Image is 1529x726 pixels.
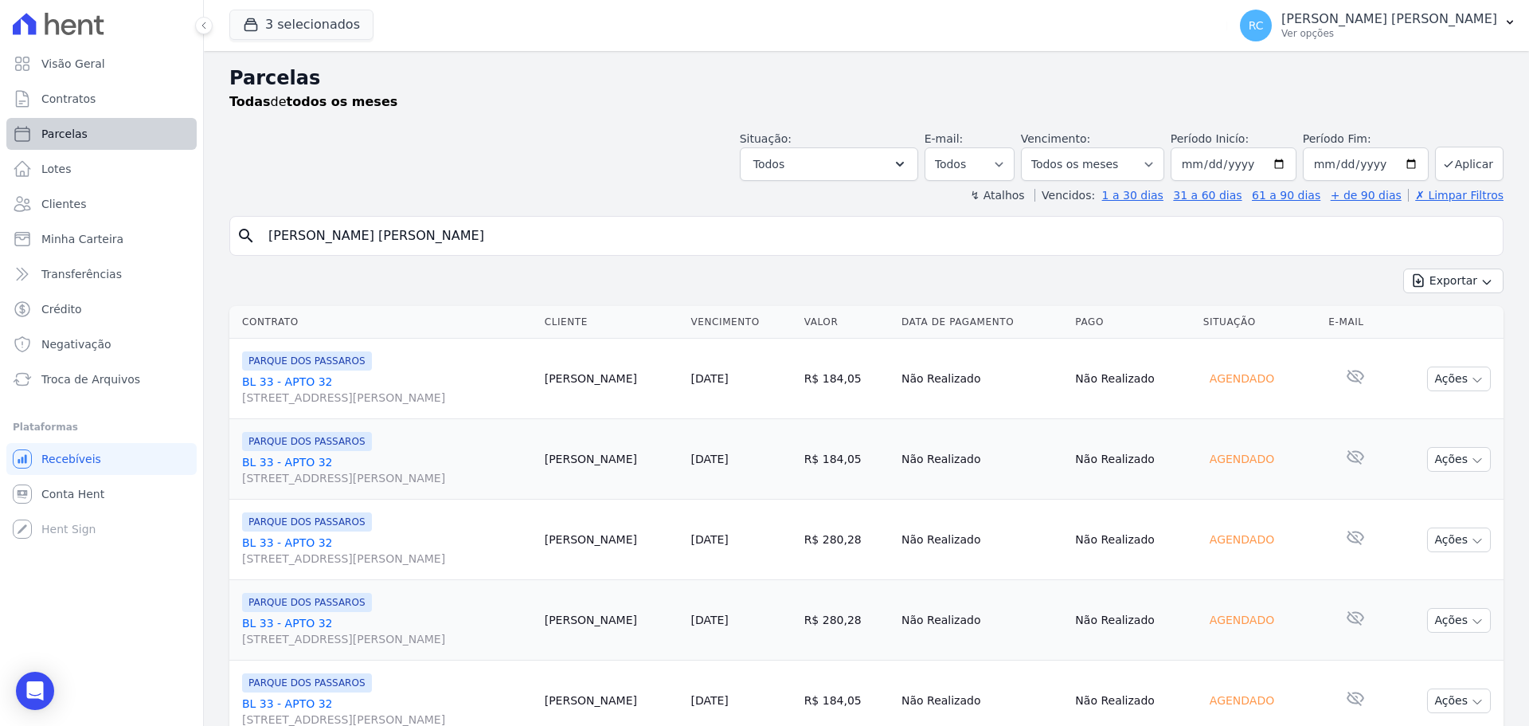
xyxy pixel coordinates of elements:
span: Todos [753,155,784,174]
strong: todos os meses [287,94,398,109]
a: BL 33 - APTO 32[STREET_ADDRESS][PERSON_NAME] [242,454,532,486]
i: search [237,226,256,245]
span: PARQUE DOS PASSAROS [242,593,372,612]
span: PARQUE DOS PASSAROS [242,673,372,693]
th: Contrato [229,306,538,339]
button: Ações [1427,367,1491,391]
th: Cliente [538,306,685,339]
span: Troca de Arquivos [41,371,140,387]
span: PARQUE DOS PASSAROS [242,351,372,371]
span: Visão Geral [41,56,105,72]
label: Vencimento: [1021,132,1090,145]
div: Agendado [1203,528,1281,551]
div: Plataformas [13,418,190,437]
a: 1 a 30 dias [1102,189,1163,202]
a: BL 33 - APTO 32[STREET_ADDRESS][PERSON_NAME] [242,615,532,647]
a: BL 33 - APTO 32[STREET_ADDRESS][PERSON_NAME] [242,374,532,406]
a: Minha Carteira [6,223,197,255]
div: Agendado [1203,689,1281,712]
button: Ações [1427,689,1491,713]
td: Não Realizado [1069,500,1196,580]
label: Período Fim: [1303,131,1429,147]
span: Crédito [41,301,82,317]
a: 61 a 90 dias [1252,189,1320,202]
a: Recebíveis [6,443,197,475]
td: Não Realizado [895,339,1069,419]
label: E-mail: [925,132,964,145]
div: Agendado [1203,448,1281,470]
h2: Parcelas [229,64,1504,92]
div: Agendado [1203,609,1281,631]
a: [DATE] [690,533,728,546]
button: RC [PERSON_NAME] [PERSON_NAME] Ver opções [1227,3,1529,48]
div: Agendado [1203,367,1281,390]
a: [DATE] [690,614,728,626]
span: Lotes [41,161,72,177]
a: [DATE] [690,372,728,385]
td: Não Realizado [895,419,1069,500]
th: E-mail [1322,306,1389,339]
span: RC [1249,20,1264,31]
td: Não Realizado [1069,419,1196,500]
a: Lotes [6,153,197,185]
td: R$ 280,28 [798,500,895,580]
a: Visão Geral [6,48,197,80]
button: Ações [1427,447,1491,472]
td: R$ 184,05 [798,419,895,500]
td: [PERSON_NAME] [538,500,685,580]
td: Não Realizado [895,580,1069,661]
th: Pago [1069,306,1196,339]
span: Minha Carteira [41,231,123,247]
button: Exportar [1403,269,1504,293]
a: + de 90 dias [1331,189,1402,202]
a: Negativação [6,328,197,360]
span: Contratos [41,91,96,107]
span: Parcelas [41,126,88,142]
div: Open Intercom Messenger [16,672,54,710]
a: Clientes [6,188,197,220]
th: Data de Pagamento [895,306,1069,339]
td: R$ 280,28 [798,580,895,661]
span: PARQUE DOS PASSAROS [242,432,372,451]
span: [STREET_ADDRESS][PERSON_NAME] [242,390,532,406]
td: [PERSON_NAME] [538,580,685,661]
span: [STREET_ADDRESS][PERSON_NAME] [242,631,532,647]
a: Crédito [6,293,197,325]
td: Não Realizado [1069,580,1196,661]
td: Não Realizado [1069,339,1196,419]
th: Situação [1197,306,1323,339]
a: Transferências [6,258,197,290]
strong: Todas [229,94,271,109]
a: Parcelas [6,118,197,150]
label: Situação: [740,132,792,145]
button: Todos [740,147,918,181]
td: [PERSON_NAME] [538,339,685,419]
p: Ver opções [1281,27,1497,40]
a: [DATE] [690,453,728,465]
span: Recebíveis [41,451,101,467]
a: 31 a 60 dias [1173,189,1242,202]
span: Clientes [41,196,86,212]
label: ↯ Atalhos [970,189,1024,202]
button: Aplicar [1435,147,1504,181]
p: [PERSON_NAME] [PERSON_NAME] [1281,11,1497,27]
td: R$ 184,05 [798,339,895,419]
a: Conta Hent [6,478,197,510]
span: Negativação [41,336,111,352]
span: [STREET_ADDRESS][PERSON_NAME] [242,470,532,486]
td: Não Realizado [895,500,1069,580]
label: Período Inicío: [1171,132,1249,145]
button: 3 selecionados [229,10,373,40]
a: ✗ Limpar Filtros [1408,189,1504,202]
label: Vencidos: [1034,189,1095,202]
a: BL 33 - APTO 32[STREET_ADDRESS][PERSON_NAME] [242,535,532,567]
th: Vencimento [684,306,797,339]
a: Troca de Arquivos [6,363,197,395]
span: Transferências [41,266,122,282]
th: Valor [798,306,895,339]
td: [PERSON_NAME] [538,419,685,500]
p: de [229,92,397,112]
span: Conta Hent [41,486,104,502]
a: Contratos [6,83,197,115]
span: [STREET_ADDRESS][PERSON_NAME] [242,551,532,567]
